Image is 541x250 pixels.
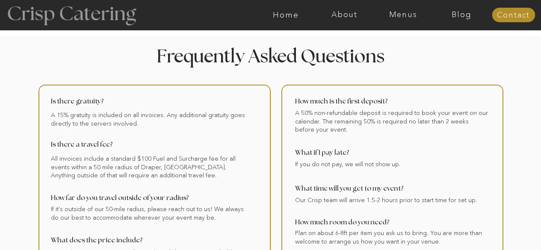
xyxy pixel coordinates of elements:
[492,11,535,20] a: Contact
[315,11,374,19] a: About
[257,11,315,19] a: Home
[115,48,427,70] h2: Frequently Asked Questions
[432,11,491,19] a: Blog
[374,11,432,19] a: Menus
